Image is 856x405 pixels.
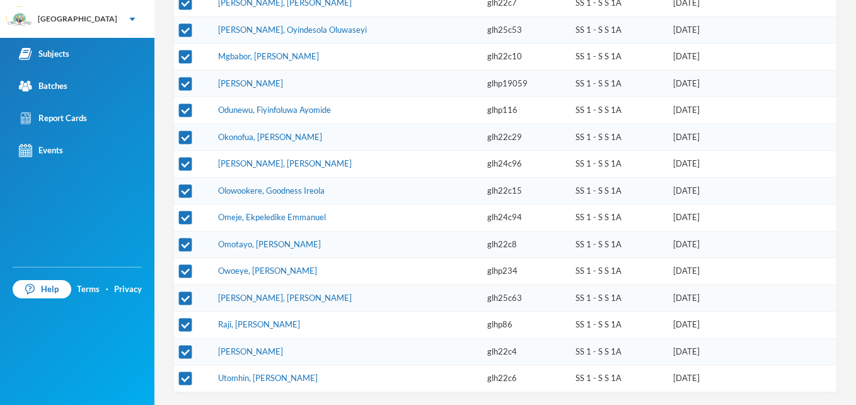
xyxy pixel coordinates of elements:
img: logo [7,7,32,32]
td: SS 1 - S S 1A [569,70,667,97]
td: glh22c8 [481,231,569,258]
div: Batches [19,79,67,93]
a: [PERSON_NAME], Oyindesola Oluwaseyi [218,25,367,35]
a: Omotayo, [PERSON_NAME] [218,239,321,249]
td: [DATE] [667,124,789,151]
td: [DATE] [667,285,789,312]
div: Events [19,144,63,157]
a: Raji, [PERSON_NAME] [218,319,300,329]
div: Report Cards [19,112,87,125]
td: SS 1 - S S 1A [569,365,667,392]
td: [DATE] [667,312,789,339]
td: glh25c63 [481,285,569,312]
td: SS 1 - S S 1A [569,231,667,258]
a: [PERSON_NAME] [218,346,283,356]
a: [PERSON_NAME], [PERSON_NAME] [218,158,352,168]
td: glh22c10 [481,44,569,71]
td: [DATE] [667,231,789,258]
td: glhp116 [481,97,569,124]
a: Terms [77,283,100,296]
td: [DATE] [667,177,789,204]
td: [DATE] [667,44,789,71]
td: glh24c94 [481,204,569,232]
td: glhp234 [481,258,569,285]
td: glh25c53 [481,16,569,44]
a: [PERSON_NAME], [PERSON_NAME] [218,293,352,303]
div: · [106,283,108,296]
a: Odunewu, Fiyinfoluwa Ayomide [218,105,331,115]
a: Help [13,280,71,299]
td: [DATE] [667,70,789,97]
td: glhp19059 [481,70,569,97]
td: glh22c15 [481,177,569,204]
a: Owoeye, [PERSON_NAME] [218,266,317,276]
td: SS 1 - S S 1A [569,177,667,204]
td: SS 1 - S S 1A [569,16,667,44]
td: glh24c96 [481,151,569,178]
td: SS 1 - S S 1A [569,44,667,71]
td: SS 1 - S S 1A [569,151,667,178]
a: Olowookere, Goodness Ireola [218,185,325,196]
td: glh22c29 [481,124,569,151]
td: SS 1 - S S 1A [569,124,667,151]
td: SS 1 - S S 1A [569,204,667,232]
a: Omeje, Ekpeledike Emmanuel [218,212,326,222]
td: SS 1 - S S 1A [569,338,667,365]
td: glhp86 [481,312,569,339]
td: [DATE] [667,204,789,232]
td: [DATE] [667,365,789,392]
a: Mgbabor, [PERSON_NAME] [218,51,319,61]
td: [DATE] [667,338,789,365]
td: SS 1 - S S 1A [569,258,667,285]
td: [DATE] [667,16,789,44]
td: glh22c6 [481,365,569,392]
a: Privacy [114,283,142,296]
td: SS 1 - S S 1A [569,285,667,312]
td: [DATE] [667,258,789,285]
td: glh22c4 [481,338,569,365]
td: SS 1 - S S 1A [569,97,667,124]
div: [GEOGRAPHIC_DATA] [38,13,117,25]
div: Subjects [19,47,69,61]
a: Okonofua, [PERSON_NAME] [218,132,322,142]
a: [PERSON_NAME] [218,78,283,88]
td: [DATE] [667,97,789,124]
a: Utomhin, [PERSON_NAME] [218,373,318,383]
td: SS 1 - S S 1A [569,312,667,339]
td: [DATE] [667,151,789,178]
